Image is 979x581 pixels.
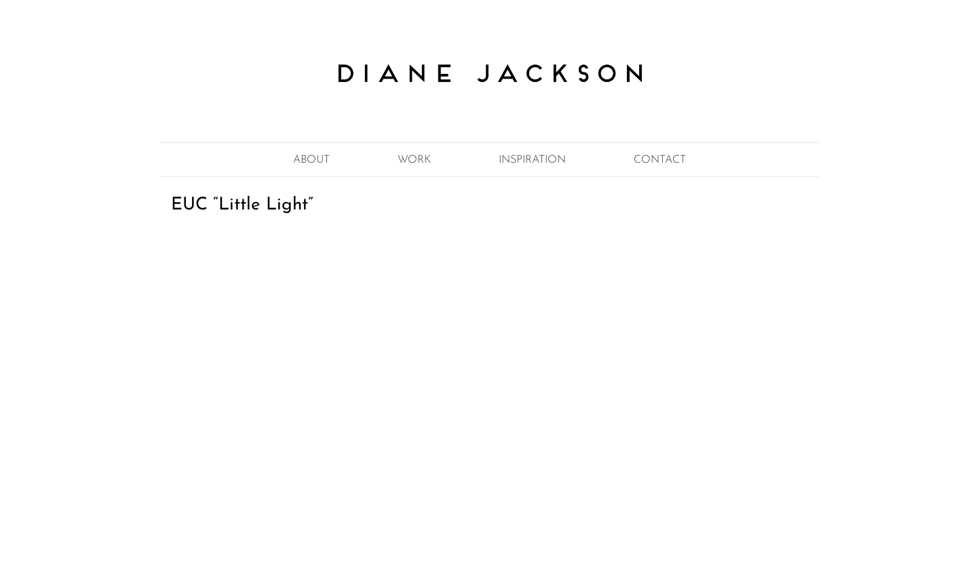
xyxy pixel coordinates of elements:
[171,197,809,214] h1: EUC “Little Light”
[620,148,699,171] a: CONTACT
[485,148,579,171] a: INSPIRATION
[384,148,444,171] a: WORK
[280,148,343,171] a: ABOUT
[320,42,659,105] img: Diane Jackson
